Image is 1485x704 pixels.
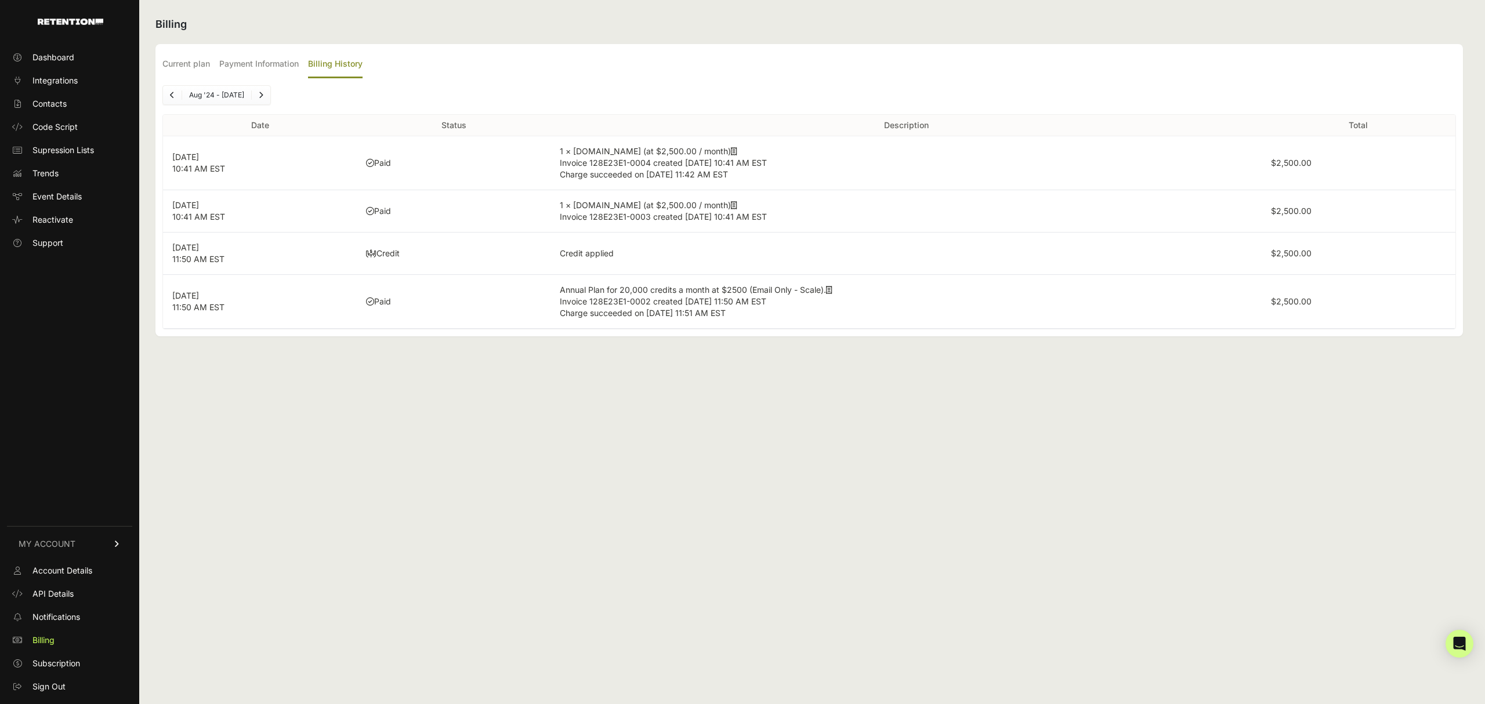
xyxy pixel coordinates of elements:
span: Invoice 128E23E1-0003 created [DATE] 10:41 AM EST [560,212,767,222]
label: $2,500.00 [1271,296,1312,306]
td: Annual Plan for 20,000 credits a month at $2500 (Email Only - Scale). [550,275,1261,329]
span: Supression Lists [32,144,94,156]
td: Credit applied [550,233,1261,275]
td: Paid [357,190,550,233]
span: Contacts [32,98,67,110]
th: Date [163,115,357,136]
a: Next [252,86,270,104]
li: Aug '24 - [DATE] [182,90,251,100]
td: Paid [357,275,550,329]
a: Code Script [7,118,132,136]
span: Integrations [32,75,78,86]
span: MY ACCOUNT [19,538,75,550]
span: Invoice 128E23E1-0004 created [DATE] 10:41 AM EST [560,158,767,168]
p: [DATE] 11:50 AM EST [172,242,347,265]
label: Payment Information [219,51,299,78]
a: Contacts [7,95,132,113]
a: Trends [7,164,132,183]
img: Retention.com [38,19,103,25]
label: Billing History [308,51,363,78]
th: Total [1262,115,1455,136]
span: Notifications [32,611,80,623]
a: Dashboard [7,48,132,67]
span: Dashboard [32,52,74,63]
span: Event Details [32,191,82,202]
th: Description [550,115,1261,136]
a: Integrations [7,71,132,90]
label: Current plan [162,51,210,78]
a: Previous [163,86,182,104]
td: 1 × [DOMAIN_NAME] (at $2,500.00 / month) [550,190,1261,233]
span: Charge succeeded on [DATE] 11:42 AM EST [560,169,728,179]
p: [DATE] 11:50 AM EST [172,290,347,313]
label: $2,500.00 [1271,248,1312,258]
td: 1 × [DOMAIN_NAME] (at $2,500.00 / month) [550,136,1261,190]
a: Sign Out [7,677,132,696]
p: [DATE] 10:41 AM EST [172,199,347,223]
span: Support [32,237,63,249]
h2: Billing [155,16,1463,32]
a: Notifications [7,608,132,626]
label: $2,500.00 [1271,206,1312,216]
span: Invoice 128E23E1-0002 created [DATE] 11:50 AM EST [560,296,766,306]
a: Supression Lists [7,141,132,159]
a: Support [7,234,132,252]
a: Event Details [7,187,132,206]
a: Subscription [7,654,132,673]
span: Billing [32,634,55,646]
span: API Details [32,588,74,600]
span: Account Details [32,565,92,576]
a: Reactivate [7,211,132,229]
th: Status [357,115,550,136]
td: Credit [357,233,550,275]
p: [DATE] 10:41 AM EST [172,151,347,175]
span: Subscription [32,658,80,669]
span: Sign Out [32,681,66,692]
span: Code Script [32,121,78,133]
a: Billing [7,631,132,649]
a: Account Details [7,561,132,580]
span: Trends [32,168,59,179]
label: $2,500.00 [1271,158,1312,168]
span: Reactivate [32,214,73,226]
a: API Details [7,585,132,603]
a: MY ACCOUNT [7,526,132,561]
td: Paid [357,136,550,190]
div: Open Intercom Messenger [1446,630,1473,658]
span: Charge succeeded on [DATE] 11:51 AM EST [560,308,726,318]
